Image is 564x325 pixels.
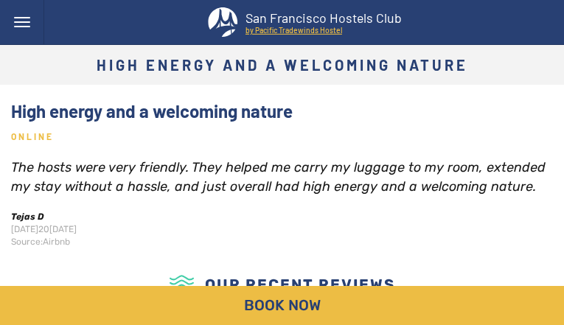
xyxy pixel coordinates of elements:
[11,236,43,248] div: Source:
[11,211,553,223] div: Tejas D
[43,236,70,248] div: Airbnb
[245,10,401,26] tspan: San Francisco Hostels Club
[11,224,38,234] span: [DATE]
[49,224,77,234] span: [DATE]
[245,26,341,35] tspan: by Pacific Tradewinds Hostel
[11,100,553,122] h2: High energy and a welcoming nature
[38,224,49,234] span: 20
[11,158,553,196] div: The hosts were very friendly. They helped me carry my luggage to my room, extended my stay withou...
[11,130,54,158] div: Online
